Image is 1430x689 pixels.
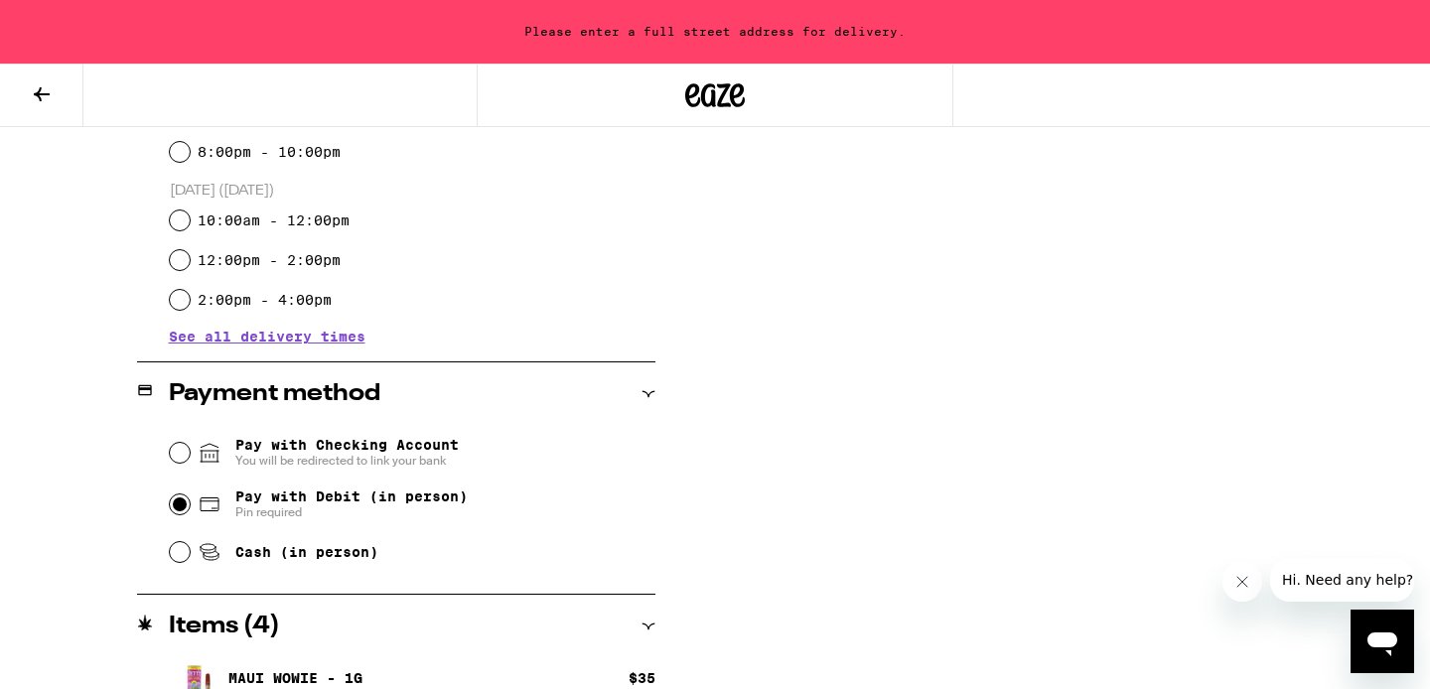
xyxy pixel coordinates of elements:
div: $ 35 [629,670,655,686]
p: Maui Wowie - 1g [228,670,362,686]
h2: Items ( 4 ) [169,615,280,638]
iframe: Close message [1222,562,1262,602]
span: Pay with Checking Account [235,437,459,469]
label: 12:00pm - 2:00pm [198,252,341,268]
span: Pay with Debit (in person) [235,488,468,504]
label: 8:00pm - 10:00pm [198,144,341,160]
span: Pin required [235,504,468,520]
button: See all delivery times [169,330,365,344]
label: 10:00am - 12:00pm [198,212,350,228]
h2: Payment method [169,382,380,406]
span: Cash (in person) [235,544,378,560]
iframe: Message from company [1270,558,1414,602]
label: 2:00pm - 4:00pm [198,292,332,308]
p: [DATE] ([DATE]) [170,182,655,201]
span: You will be redirected to link your bank [235,453,459,469]
iframe: Button to launch messaging window [1351,610,1414,673]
